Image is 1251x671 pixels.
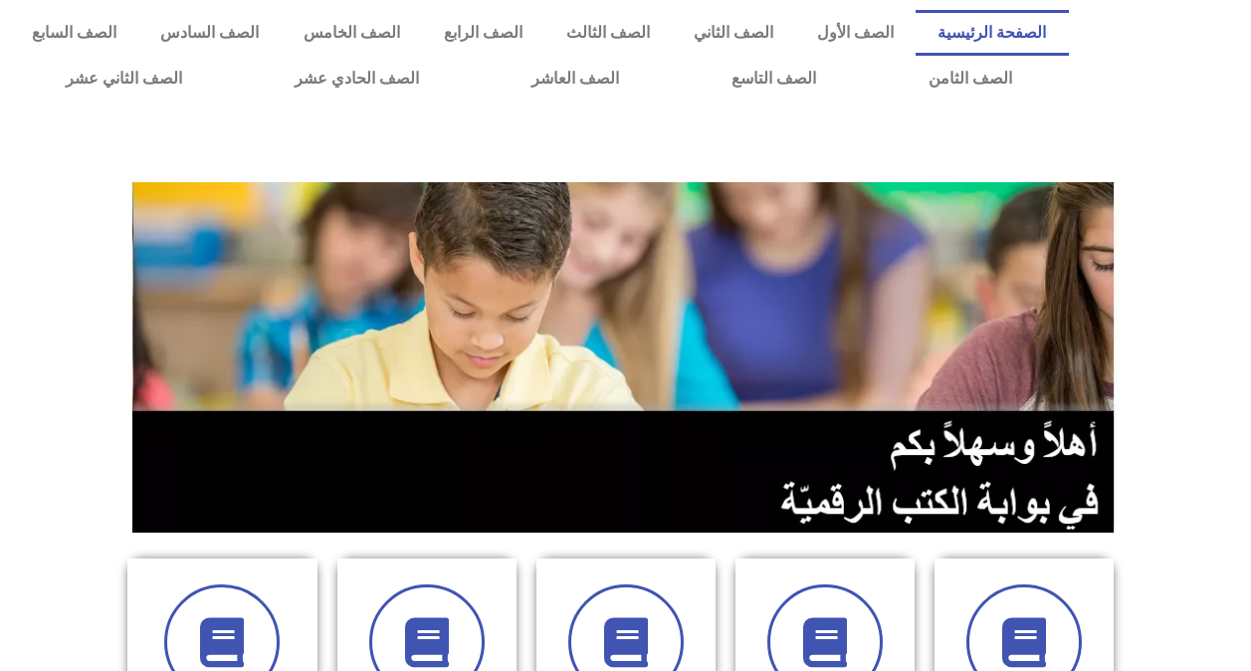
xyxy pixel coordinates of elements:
a: الصف الرابع [422,10,544,56]
a: الصف السادس [138,10,281,56]
a: الصف العاشر [476,56,676,102]
a: الصف السابع [10,10,138,56]
a: الصف الثاني [672,10,795,56]
a: الصف الحادي عشر [239,56,476,102]
a: الصف الأول [795,10,916,56]
a: الصف التاسع [676,56,873,102]
a: الصف الثامن [873,56,1069,102]
a: الصفحة الرئيسية [916,10,1068,56]
a: الصف الثاني عشر [10,56,239,102]
a: الصف الثالث [544,10,672,56]
a: الصف الخامس [281,10,421,56]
